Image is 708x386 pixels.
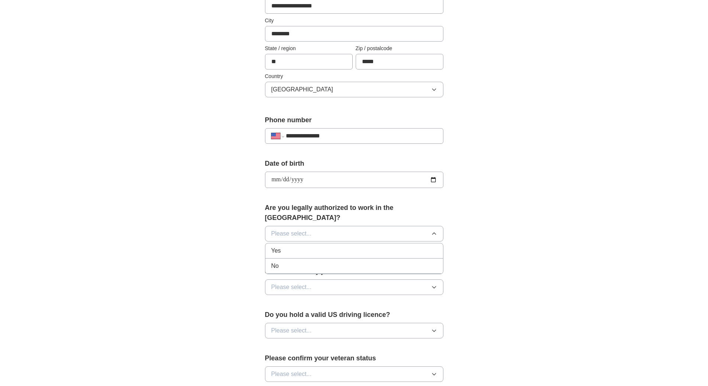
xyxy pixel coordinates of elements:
[265,226,443,241] button: Please select...
[265,159,443,169] label: Date of birth
[271,229,312,238] span: Please select...
[265,203,443,223] label: Are you legally authorized to work in the [GEOGRAPHIC_DATA]?
[265,279,443,295] button: Please select...
[271,85,333,94] span: [GEOGRAPHIC_DATA]
[356,45,443,52] label: Zip / postalcode
[271,262,279,270] span: No
[265,115,443,125] label: Phone number
[265,353,443,363] label: Please confirm your veteran status
[265,366,443,382] button: Please select...
[265,310,443,320] label: Do you hold a valid US driving licence?
[271,283,312,292] span: Please select...
[265,323,443,338] button: Please select...
[271,370,312,379] span: Please select...
[271,246,281,255] span: Yes
[265,45,353,52] label: State / region
[265,82,443,97] button: [GEOGRAPHIC_DATA]
[271,326,312,335] span: Please select...
[265,72,443,80] label: Country
[265,17,443,25] label: City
